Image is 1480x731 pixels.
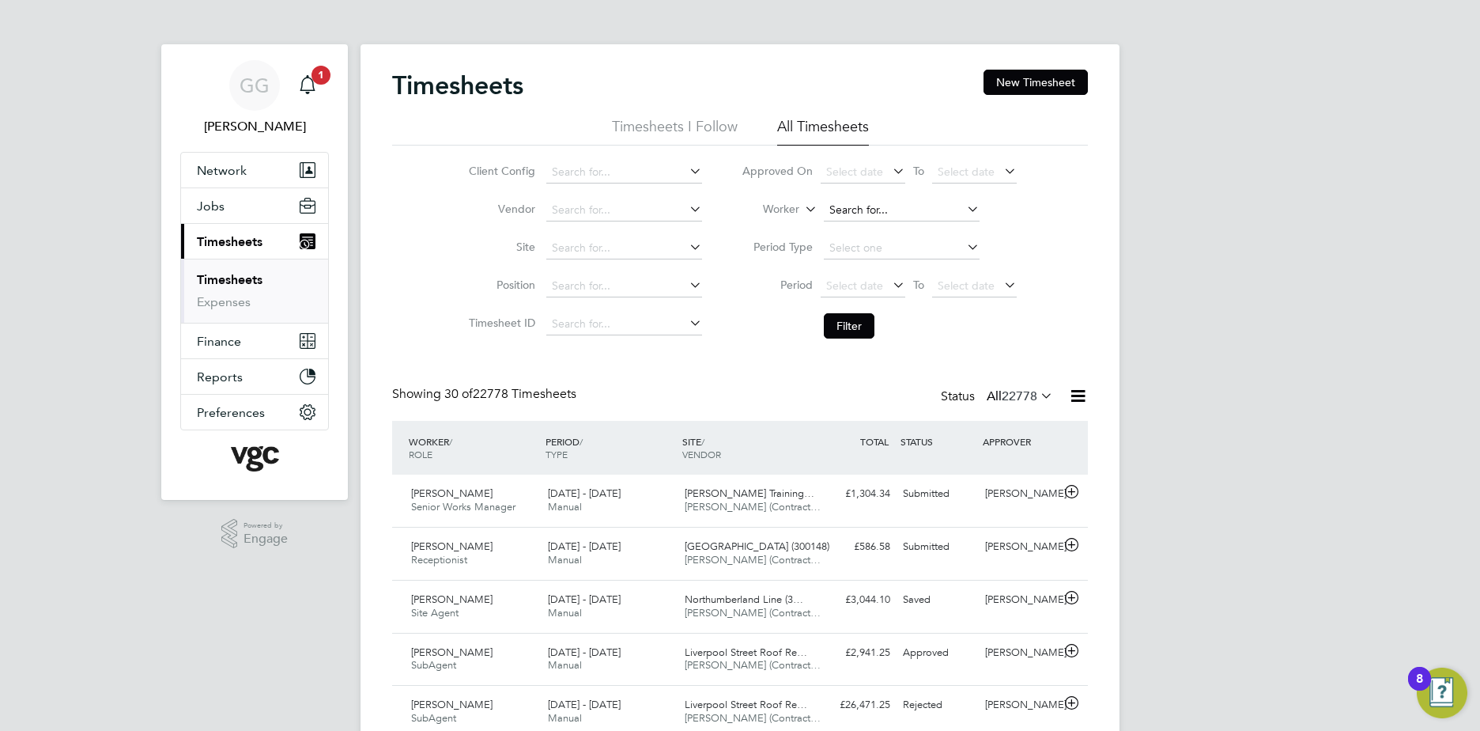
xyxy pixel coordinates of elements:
span: [GEOGRAPHIC_DATA] (300148) [685,540,829,553]
button: Finance [181,324,328,358]
span: SubAgent [411,711,456,725]
span: ROLE [409,448,432,460]
span: Liverpool Street Roof Re… [685,698,807,711]
div: [PERSON_NAME] [979,587,1061,613]
span: Manual [548,658,582,672]
li: Timesheets I Follow [612,117,738,146]
span: / [701,435,704,448]
input: Search for... [546,313,702,335]
div: £26,471.25 [814,692,897,718]
label: Vendor [464,202,535,216]
input: Search for... [546,161,702,184]
span: Manual [548,500,582,513]
nav: Main navigation [161,44,348,500]
span: Manual [548,606,582,619]
label: Period [742,278,813,292]
div: Showing [392,386,580,403]
span: TOTAL [860,435,889,448]
span: Liverpool Street Roof Re… [685,646,807,659]
div: Saved [897,587,979,613]
label: Position [464,278,535,292]
a: Powered byEngage [221,519,289,549]
div: Rejected [897,692,979,718]
span: GG [240,75,270,96]
div: Approved [897,640,979,666]
button: Network [181,153,328,187]
span: Timesheets [197,234,262,249]
button: Preferences [181,395,328,430]
button: New Timesheet [984,70,1088,95]
span: Northumberland Line (3… [685,593,803,606]
label: Period Type [742,240,813,254]
div: [PERSON_NAME] [979,692,1061,718]
span: Network [197,163,247,178]
input: Select one [824,237,980,259]
div: [PERSON_NAME] [979,534,1061,560]
div: £2,941.25 [814,640,897,666]
label: Site [464,240,535,254]
span: Site Agent [411,606,459,619]
input: Search for... [824,199,980,222]
div: [PERSON_NAME] [979,640,1061,666]
input: Search for... [546,199,702,222]
div: Timesheets [181,259,328,323]
a: Expenses [197,294,251,309]
div: PERIOD [542,427,678,468]
label: Worker [728,202,799,218]
span: [PERSON_NAME] [411,540,493,553]
span: VENDOR [682,448,721,460]
span: Gauri Gautam [180,117,329,136]
span: Finance [197,334,241,349]
span: [PERSON_NAME] (Contract… [685,606,821,619]
span: [PERSON_NAME] [411,593,493,606]
button: Jobs [181,188,328,223]
h2: Timesheets [392,70,523,101]
div: Submitted [897,534,979,560]
span: / [580,435,583,448]
button: Open Resource Center, 8 new notifications [1417,668,1467,718]
span: [PERSON_NAME] [411,487,493,500]
a: Timesheets [197,272,262,287]
span: / [449,435,452,448]
input: Search for... [546,275,702,297]
span: Select date [826,165,883,179]
span: Manual [548,711,582,725]
a: GG[PERSON_NAME] [180,60,329,136]
span: To [908,161,929,181]
button: Timesheets [181,224,328,259]
label: Approved On [742,164,813,178]
div: £3,044.10 [814,587,897,613]
div: WORKER [405,427,542,468]
span: [PERSON_NAME] (Contract… [685,711,821,725]
span: 22778 Timesheets [444,386,576,402]
span: Receptionist [411,553,467,566]
span: Select date [826,278,883,293]
div: £586.58 [814,534,897,560]
button: Filter [824,313,874,339]
a: 1 [292,60,323,111]
div: [PERSON_NAME] [979,481,1061,507]
span: [PERSON_NAME] [411,646,493,659]
li: All Timesheets [777,117,869,146]
span: To [908,275,929,295]
div: 8 [1416,679,1423,699]
span: Senior Works Manager [411,500,515,513]
span: SubAgent [411,658,456,672]
span: [PERSON_NAME] Training… [685,487,814,500]
button: Reports [181,359,328,394]
img: vgcgroup-logo-retina.png [231,446,279,472]
div: £1,304.34 [814,481,897,507]
div: SITE [678,427,815,468]
span: [PERSON_NAME] (Contract… [685,500,821,513]
span: Select date [938,165,995,179]
span: Powered by [244,519,288,532]
span: Engage [244,532,288,546]
span: [PERSON_NAME] (Contract… [685,553,821,566]
span: TYPE [546,448,568,460]
input: Search for... [546,237,702,259]
span: [PERSON_NAME] [411,698,493,711]
span: Reports [197,369,243,384]
span: [DATE] - [DATE] [548,646,621,659]
span: 30 of [444,386,473,402]
label: Client Config [464,164,535,178]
